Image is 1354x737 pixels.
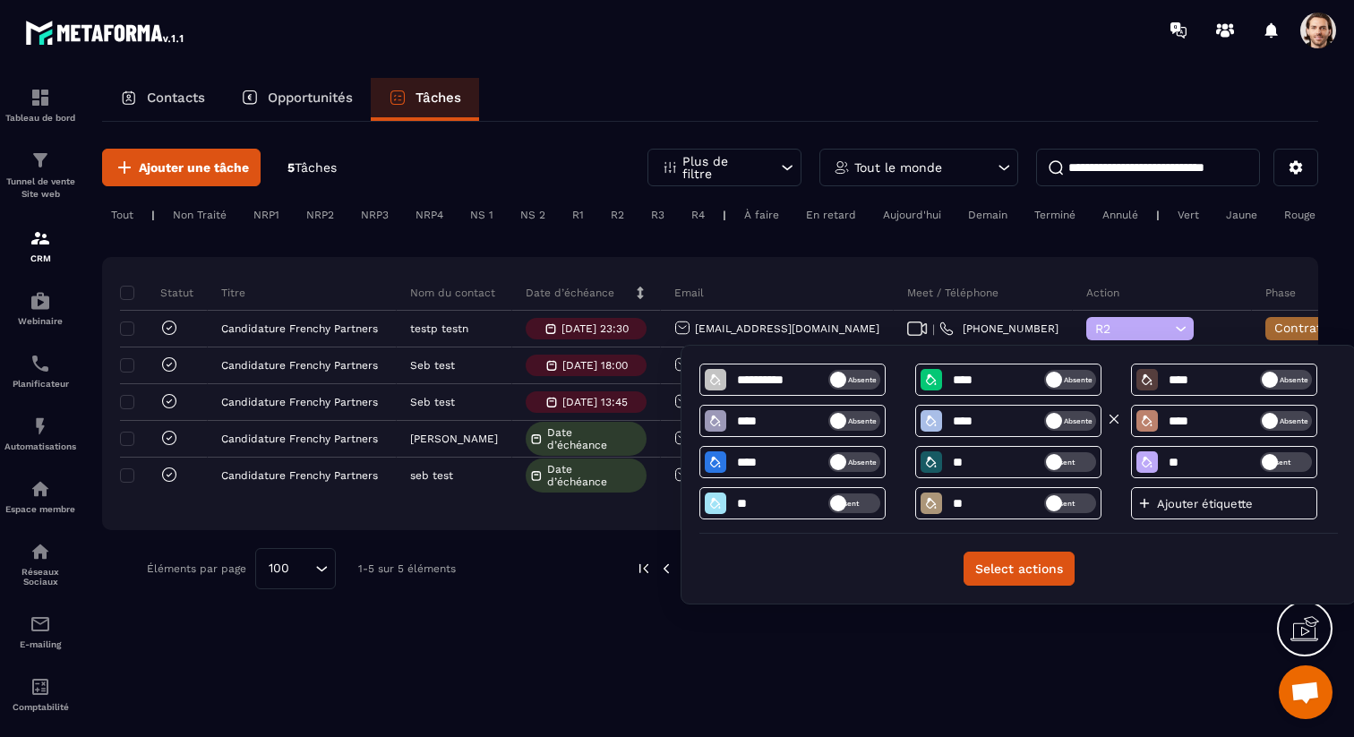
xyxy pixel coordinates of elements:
[547,463,642,488] span: Date d’échéance
[1086,286,1119,300] p: Action
[268,90,353,106] p: Opportunités
[723,209,726,221] p: |
[854,161,942,174] p: Tout le monde
[682,155,761,180] p: Plus de filtre
[1156,209,1160,221] p: |
[4,567,76,587] p: Réseaux Sociaux
[642,204,673,226] div: R3
[352,204,398,226] div: NRP3
[30,478,51,500] img: automations
[1217,204,1266,226] div: Jaune
[1275,204,1324,226] div: Rouge
[30,150,51,171] img: formation
[4,379,76,389] p: Planificateur
[407,204,452,226] div: NRP4
[674,286,704,300] p: Email
[255,548,336,589] div: Search for option
[4,253,76,263] p: CRM
[939,321,1058,336] a: [PHONE_NUMBER]
[964,552,1075,586] button: Select actions
[30,416,51,437] img: automations
[461,204,502,226] div: NS 1
[296,559,311,578] input: Search for option
[682,204,714,226] div: R4
[735,204,788,226] div: À faire
[124,286,193,300] p: Statut
[416,90,461,106] p: Tâches
[4,402,76,465] a: automationsautomationsAutomatisations
[221,433,378,445] p: Candidature Frenchy Partners
[221,359,378,372] p: Candidature Frenchy Partners
[410,433,498,445] p: [PERSON_NAME]
[295,160,337,175] span: Tâches
[223,78,371,121] a: Opportunités
[4,113,76,123] p: Tableau de bord
[164,204,236,226] div: Non Traité
[1095,321,1170,336] span: R2
[147,90,205,106] p: Contacts
[371,78,479,121] a: Tâches
[874,204,950,226] div: Aujourd'hui
[25,16,186,48] img: logo
[30,227,51,249] img: formation
[4,527,76,600] a: social-networksocial-networkRéseaux Sociaux
[139,159,249,176] span: Ajouter une tâche
[1279,665,1333,719] div: Ouvrir le chat
[4,136,76,214] a: formationformationTunnel de vente Site web
[4,600,76,663] a: emailemailE-mailing
[4,339,76,402] a: schedulerschedulerPlanificateur
[410,359,455,372] p: Seb test
[1264,452,1315,472] span: Présent
[410,469,453,482] p: seb test
[907,286,998,300] p: Meet / Téléphone
[1256,370,1308,390] span: Absente
[825,411,877,431] span: Absente
[244,204,288,226] div: NRP1
[1048,452,1100,472] span: Présent
[1256,411,1308,431] span: Absente
[221,469,378,482] p: Candidature Frenchy Partners
[526,286,614,300] p: Date d’échéance
[825,452,877,472] span: Absente
[221,286,245,300] p: Titre
[636,561,652,577] img: prev
[932,322,935,336] span: |
[4,316,76,326] p: Webinaire
[30,290,51,312] img: automations
[1169,204,1208,226] div: Vert
[959,204,1016,226] div: Demain
[562,396,628,408] p: [DATE] 13:45
[797,204,865,226] div: En retard
[658,561,674,577] img: prev
[358,562,456,575] p: 1-5 sur 5 éléments
[4,504,76,514] p: Espace membre
[297,204,343,226] div: NRP2
[562,359,628,372] p: [DATE] 18:00
[221,322,378,335] p: Candidature Frenchy Partners
[547,426,642,451] span: Date d’échéance
[4,73,76,136] a: formationformationTableau de bord
[511,204,554,226] div: NS 2
[410,396,455,408] p: Seb test
[1093,204,1147,226] div: Annulé
[262,559,296,578] span: 100
[4,663,76,725] a: accountantaccountantComptabilité
[30,87,51,108] img: formation
[1025,204,1084,226] div: Terminé
[102,204,142,226] div: Tout
[30,676,51,698] img: accountant
[832,493,884,513] span: Présent
[561,322,629,335] p: [DATE] 23:30
[287,159,337,176] p: 5
[1157,497,1264,510] p: Ajouter étiquette
[30,613,51,635] img: email
[4,214,76,277] a: formationformationCRM
[1265,286,1296,300] p: Phase
[147,562,246,575] p: Éléments par page
[4,639,76,649] p: E-mailing
[602,204,633,226] div: R2
[102,78,223,121] a: Contacts
[410,322,468,335] p: testp testn
[4,277,76,339] a: automationsautomationsWebinaire
[825,370,877,390] span: Absente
